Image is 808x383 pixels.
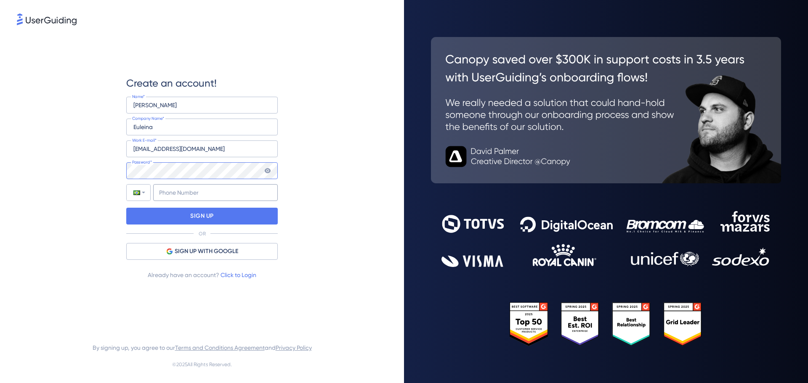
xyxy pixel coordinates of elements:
[441,211,771,267] img: 9302ce2ac39453076f5bc0f2f2ca889b.svg
[510,302,702,346] img: 25303e33045975176eb484905ab012ff.svg
[276,344,312,351] a: Privacy Policy
[17,13,77,25] img: 8faab4ba6bc7696a72372aa768b0286c.svg
[126,140,278,157] input: john@example.com
[126,97,278,114] input: John
[431,37,781,183] img: 26c0aa7c25a843aed4baddd2b5e0fa68.svg
[175,344,265,351] a: Terms and Conditions Agreement
[221,272,256,278] a: Click to Login
[148,270,256,280] span: Already have an account?
[126,119,278,135] input: Example Company
[93,343,312,353] span: By signing up, you agree to our and
[175,246,238,256] span: SIGN UP WITH GOOGLE
[199,230,206,237] p: OR
[126,77,217,90] span: Create an account!
[190,209,214,223] p: SIGN UP
[127,185,150,201] div: Brazil: + 55
[172,359,232,370] span: © 2025 All Rights Reserved.
[153,184,278,201] input: Phone Number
